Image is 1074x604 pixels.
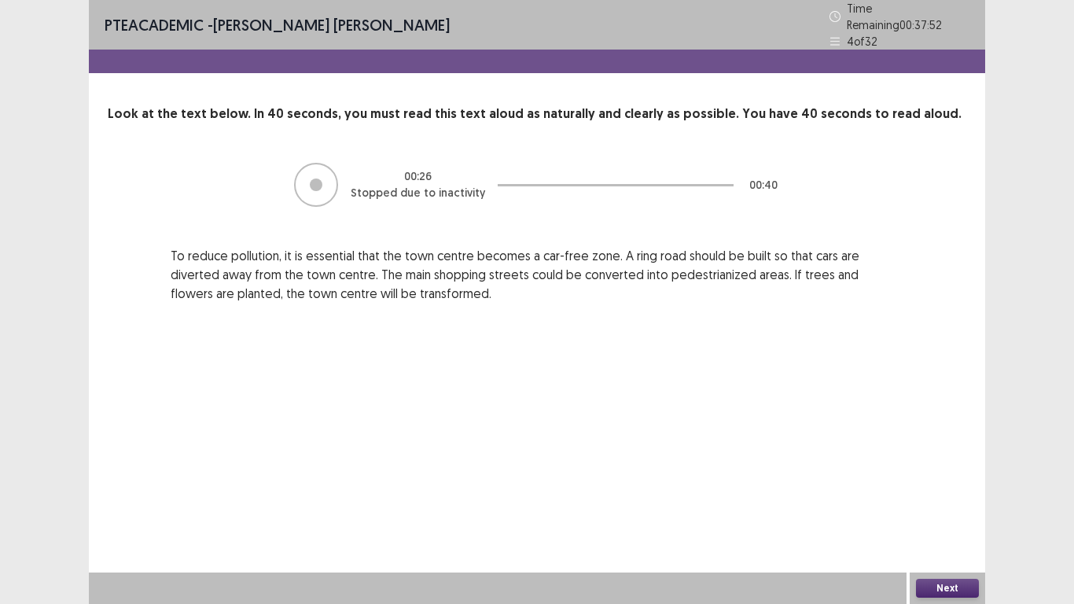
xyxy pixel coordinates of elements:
button: Next [916,579,979,598]
p: - [PERSON_NAME] [PERSON_NAME] [105,13,450,37]
span: PTE academic [105,15,204,35]
p: 00 : 40 [749,177,778,193]
p: Stopped due to inactivity [351,185,485,201]
p: 4 of 32 [847,33,877,50]
p: Look at the text below. In 40 seconds, you must read this text aloud as naturally and clearly as ... [108,105,966,123]
p: 00 : 26 [404,168,432,185]
p: To reduce pollution, it is essential that the town centre becomes a car-free zone. A ring road sh... [171,246,903,303]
